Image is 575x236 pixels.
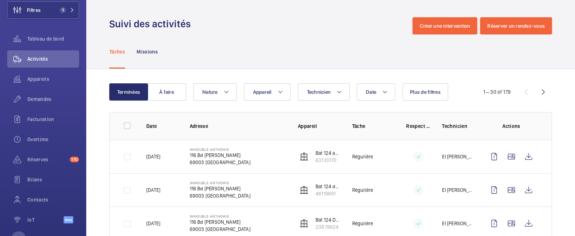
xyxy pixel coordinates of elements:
[190,181,250,185] p: IMMEUBLE ANTHEMIS
[27,196,79,203] span: Contacts
[352,186,373,194] p: Régulière
[60,7,66,13] span: 1
[146,153,160,160] p: [DATE]
[442,153,474,160] p: El [PERSON_NAME]
[298,83,350,101] button: Technicien
[27,55,79,63] span: Activités
[190,185,250,192] p: 116 Bd [PERSON_NAME]
[300,219,308,228] img: elevator.svg
[307,89,331,95] span: Technicien
[193,83,237,101] button: Nature
[137,48,158,55] p: Missions
[190,192,250,199] p: 69003 [GEOGRAPHIC_DATA]
[190,226,250,233] p: 69003 [GEOGRAPHIC_DATA]
[406,122,431,130] p: Respect délai
[27,35,79,42] span: Tableau de bord
[27,116,79,123] span: Facturation
[244,83,291,101] button: Appareil
[413,17,478,34] button: Créer une intervention
[442,220,474,227] p: El [PERSON_NAME]
[298,122,341,130] p: Appareil
[109,48,125,55] p: Tâches
[442,122,474,130] p: Technicien
[300,152,308,161] img: elevator.svg
[316,149,341,157] p: Bat 124 asc parking
[357,83,395,101] button: Date
[190,122,286,130] p: Adresse
[27,75,79,83] span: Appareils
[300,186,308,194] img: elevator.svg
[352,153,373,160] p: Régulière
[64,216,73,223] span: Beta
[27,216,64,223] span: IoT
[27,136,79,143] span: Overtime
[146,186,160,194] p: [DATE]
[480,17,552,34] button: Réserver un rendez-vous
[410,89,441,95] span: Plus de filtres
[27,6,41,14] span: Filtres
[109,17,195,31] h1: Suivi des activités
[442,186,474,194] p: El [PERSON_NAME]
[27,176,79,183] span: Bilans
[402,83,448,101] button: Plus de filtres
[146,220,160,227] p: [DATE]
[352,122,395,130] p: Tâche
[486,122,537,130] p: Actions
[190,159,250,166] p: 69003 [GEOGRAPHIC_DATA]
[190,218,250,226] p: 116 Bd [PERSON_NAME]
[146,122,178,130] p: Date
[316,157,341,164] p: 63130170
[27,156,67,163] span: Réserves
[190,147,250,152] p: IMMEUBLE ANTHEMIS
[366,89,376,95] span: Date
[316,216,341,223] p: Bat 124 Duplex gauche
[27,96,79,103] span: Demandes
[316,223,341,231] p: 23878824
[190,214,250,218] p: IMMEUBLE ANTHEMIS
[109,83,148,101] button: Terminées
[253,89,272,95] span: Appareil
[7,1,79,19] button: Filtres1
[147,83,186,101] button: À faire
[70,157,79,162] span: 170
[190,152,250,159] p: 116 Bd [PERSON_NAME]
[316,183,341,190] p: Bat 124 duplex droit
[316,190,341,197] p: 46119691
[202,89,218,95] span: Nature
[352,220,373,227] p: Régulière
[483,88,511,96] div: 1 – 30 of 179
